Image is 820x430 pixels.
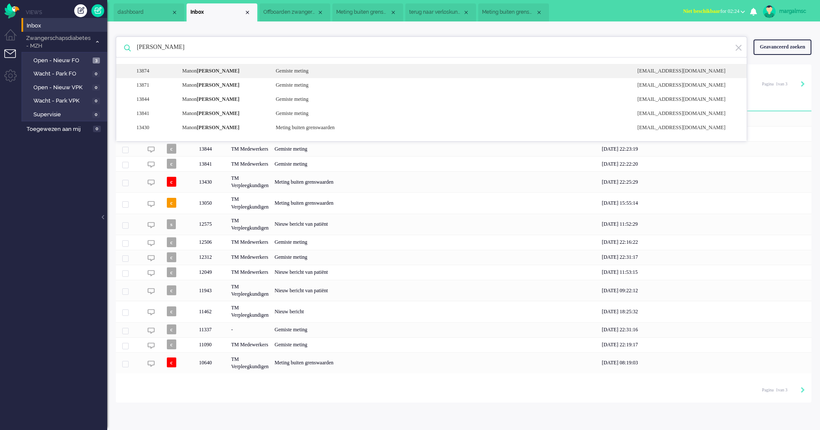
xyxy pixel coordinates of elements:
[167,159,176,169] span: c
[196,156,228,171] div: 13841
[148,342,155,349] img: ic_chat_grey.svg
[678,3,750,21] li: Niet beschikbaarfor 02:24
[196,265,228,280] div: 12049
[116,192,811,213] div: 13050
[116,171,811,192] div: 13430
[25,82,106,92] a: Open - Nieuw VPK 0
[599,214,811,235] div: [DATE] 11:52:29
[4,6,19,12] a: Omnidesk
[33,84,90,92] span: Open - Nieuw VPK
[599,322,811,337] div: [DATE] 22:31:16
[228,156,271,171] div: TM Medewerkers
[116,322,811,337] div: 11337
[167,198,176,208] span: c
[599,265,811,280] div: [DATE] 11:53:15
[25,109,106,119] a: Supervisie 0
[167,252,176,262] span: c
[132,124,176,131] div: 13430
[735,44,742,52] img: ic-exit.svg
[599,301,811,322] div: [DATE] 18:25:32
[631,67,743,75] div: [EMAIL_ADDRESS][DOMAIN_NAME]
[463,9,470,16] div: Close tab
[4,70,24,89] li: Admin menu
[271,235,599,250] div: Gemiste meting
[631,124,743,131] div: [EMAIL_ADDRESS][DOMAIN_NAME]
[269,110,631,117] div: Gemiste meting
[271,250,599,265] div: Gemiste meting
[148,239,155,247] img: ic_chat_grey.svg
[801,386,805,395] div: Next
[92,85,100,91] span: 0
[33,97,90,105] span: Wacht - Park VPK
[116,156,811,171] div: 13841
[116,352,811,373] div: 10640
[25,124,107,133] a: Toegewezen aan mij 0
[130,37,735,58] input: Zoek: ticket ID, patiëntnaam, klant ID, inhoud, titel, adres
[116,141,811,156] div: 13844
[599,156,811,171] div: [DATE] 22:22:20
[148,146,155,153] img: ic_chat_grey.svg
[196,301,228,322] div: 11462
[197,96,239,102] b: [PERSON_NAME]
[228,337,271,352] div: TM Medewerkers
[196,171,228,192] div: 13430
[228,141,271,156] div: TM Medewerkers
[167,306,176,316] span: c
[167,219,176,229] span: s
[92,98,100,104] span: 0
[271,322,599,337] div: Gemiste meting
[259,3,330,21] li: 14134
[176,110,269,117] div: Manon
[269,82,631,89] div: Gemiste meting
[93,58,100,64] span: 3
[26,9,107,16] li: Views
[148,221,155,229] img: ic_chat_grey.svg
[116,250,811,265] div: 12312
[271,301,599,322] div: Nieuw bericht
[269,67,631,75] div: Gemiste meting
[271,192,599,213] div: Meting buiten grenswaarden
[25,34,91,50] span: Zwangerschapsdiabetes - MZH
[405,3,476,21] li: 14132
[332,3,403,21] li: 14071
[116,280,811,301] div: 11943
[167,285,176,295] span: c
[197,82,239,88] b: [PERSON_NAME]
[762,383,805,396] div: Pagination
[116,265,811,280] div: 12049
[599,141,811,156] div: [DATE] 22:23:19
[196,280,228,301] div: 11943
[167,339,176,349] span: c
[271,141,599,156] div: Gemiste meting
[228,214,271,235] div: TM Verpleegkundigen
[27,125,90,133] span: Toegewezen aan mij
[228,192,271,213] div: TM Verpleegkundigen
[187,3,257,21] li: View
[269,124,631,131] div: Meting buiten grenswaarden
[167,177,176,187] span: c
[269,96,631,103] div: Gemiste meting
[148,360,155,367] img: ic_chat_grey.svg
[148,200,155,208] img: ic_chat_grey.svg
[271,265,599,280] div: Nieuw bericht van patiënt
[132,96,176,103] div: 13844
[228,171,271,192] div: TM Verpleegkundigen
[754,39,811,55] div: Geavanceerd zoeken
[93,126,101,132] span: 0
[228,352,271,373] div: TM Verpleegkundigen
[336,9,390,16] span: Meting buiten grenswaarden (3)
[27,22,107,30] span: Inbox
[114,3,184,21] li: Dashboard
[116,214,811,235] div: 12575
[167,357,176,367] span: c
[176,82,269,89] div: Manon
[132,82,176,89] div: 13871
[536,9,543,16] div: Close tab
[190,9,244,16] span: Inbox
[683,8,721,14] span: Niet beschikbaar
[762,77,805,90] div: Pagination
[148,288,155,295] img: ic_chat_grey.svg
[599,250,811,265] div: [DATE] 22:31:17
[196,141,228,156] div: 13844
[167,237,176,247] span: c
